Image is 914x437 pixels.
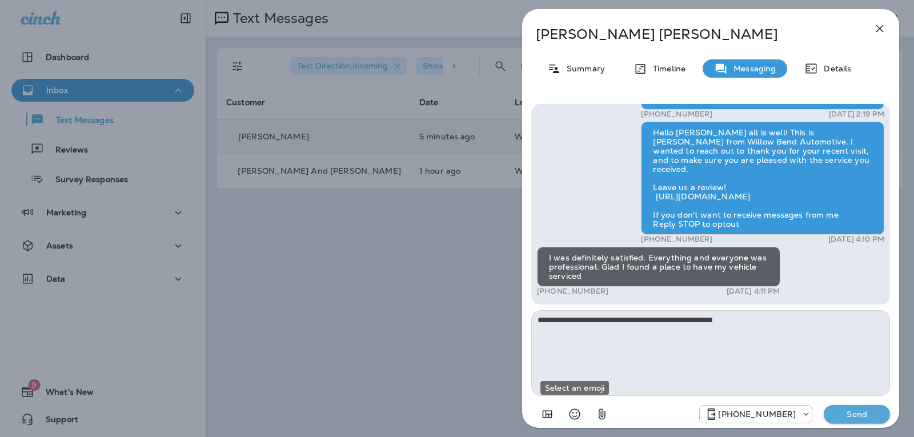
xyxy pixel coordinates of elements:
div: Select an emoji [540,381,609,395]
div: Hello [PERSON_NAME] all is well! This is [PERSON_NAME] from Willow Bend Automotive. I wanted to r... [641,122,884,235]
button: Send [824,405,890,423]
p: Messaging [728,64,776,73]
p: Summary [561,64,605,73]
p: [PERSON_NAME] [PERSON_NAME] [536,26,848,42]
p: Timeline [647,64,685,73]
div: +1 (813) 497-4455 [700,407,812,421]
p: Details [818,64,851,73]
p: [DATE] 4:10 PM [828,235,884,244]
p: [PHONE_NUMBER] [641,110,712,119]
p: Send [833,409,881,419]
p: [DATE] 4:11 PM [727,287,780,296]
p: [PHONE_NUMBER] [641,235,712,244]
button: Add in a premade template [536,403,559,426]
p: [DATE] 2:19 PM [829,110,884,119]
button: Select an emoji [563,403,586,426]
p: [PHONE_NUMBER] [718,410,796,419]
div: I was definitely satisfied. Everything and everyone was professional. Glad I found a place to hav... [537,247,780,287]
p: [PHONE_NUMBER] [537,287,608,296]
